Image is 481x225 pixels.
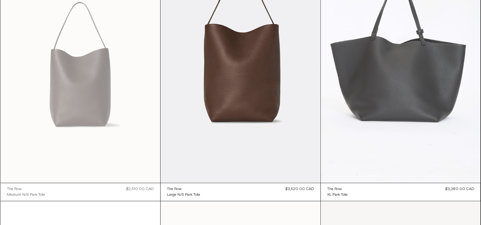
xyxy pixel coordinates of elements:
[167,192,200,198] div: Large N/S Park Tote
[167,192,200,198] a: Large N/S Park Tote
[7,187,22,192] div: The Row
[327,186,348,192] a: The Row
[167,186,200,192] a: The Row
[7,192,45,198] div: Medium N/S Park Tote
[445,186,474,192] div: $3,380.00 CAD
[285,186,314,192] div: $3,520.00 CAD
[7,186,45,192] a: The Row
[167,187,182,192] div: The Row
[327,187,342,192] div: The Row
[7,192,45,198] a: Medium N/S Park Tote
[126,186,154,192] div: $2,510.00 CAD
[327,192,348,198] div: XL Park Tote
[327,192,348,198] a: XL Park Tote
